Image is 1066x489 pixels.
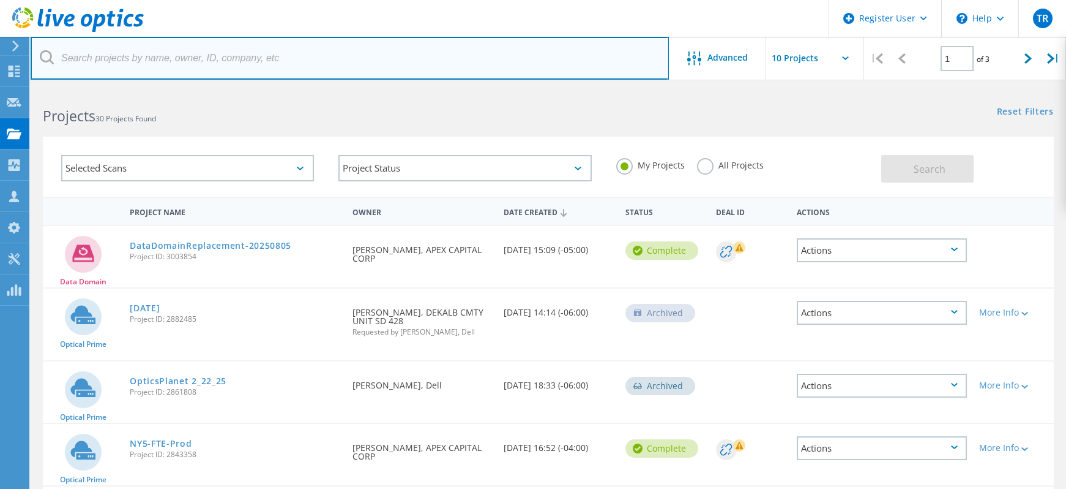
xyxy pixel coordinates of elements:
a: Reset Filters [997,107,1054,118]
span: Project ID: 3003854 [130,253,340,260]
a: DataDomainReplacement-20250805 [130,241,291,250]
div: Archived [625,377,695,395]
div: | [864,37,889,80]
div: Actions [797,436,966,460]
span: 30 Projects Found [95,113,156,124]
a: [DATE] [130,304,160,313]
div: More Info [979,381,1048,390]
div: Status [619,200,710,222]
span: of 3 [977,54,990,64]
div: Archived [625,304,695,322]
div: Actions [797,238,966,262]
div: Date Created [498,200,619,223]
div: Project Status [338,155,591,181]
span: Project ID: 2843358 [130,451,340,458]
span: TR [1037,13,1048,23]
div: [DATE] 15:09 (-05:00) [498,226,619,267]
svg: \n [956,13,967,24]
div: Actions [791,200,972,222]
a: OpticsPlanet 2_22_25 [130,377,226,385]
span: Requested by [PERSON_NAME], Dell [352,328,492,336]
span: Optical Prime [60,341,106,348]
div: | [1041,37,1066,80]
div: [DATE] 18:33 (-06:00) [498,362,619,402]
div: [DATE] 14:14 (-06:00) [498,289,619,329]
div: [DATE] 16:52 (-04:00) [498,424,619,464]
span: Project ID: 2882485 [130,316,340,323]
div: [PERSON_NAME], DEKALB CMTY UNIT SD 428 [346,289,498,348]
a: Live Optics Dashboard [12,26,144,34]
div: Complete [625,241,698,260]
span: Project ID: 2861808 [130,389,340,396]
div: Actions [797,301,966,325]
div: Deal Id [710,200,791,222]
label: My Projects [616,158,685,170]
span: Search [914,162,945,176]
span: Data Domain [60,278,106,286]
input: Search projects by name, owner, ID, company, etc [31,37,669,80]
span: Advanced [707,53,748,62]
a: NY5-FTE-Prod [130,439,192,448]
span: Optical Prime [60,414,106,421]
div: Selected Scans [61,155,314,181]
label: All Projects [697,158,764,170]
div: [PERSON_NAME], APEX CAPITAL CORP [346,424,498,473]
div: [PERSON_NAME], APEX CAPITAL CORP [346,226,498,275]
button: Search [881,155,974,183]
div: More Info [979,308,1048,317]
div: More Info [979,444,1048,452]
b: Projects [43,106,95,126]
div: [PERSON_NAME], Dell [346,362,498,402]
span: Optical Prime [60,476,106,483]
div: Complete [625,439,698,458]
div: Owner [346,200,498,222]
div: Actions [797,374,966,398]
div: Project Name [124,200,346,222]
